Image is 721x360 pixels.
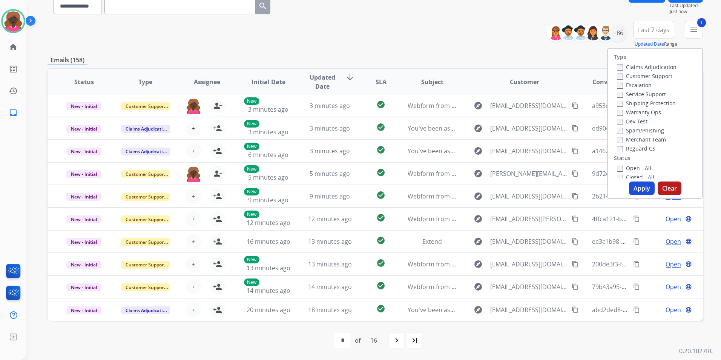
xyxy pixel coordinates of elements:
[408,102,578,110] span: Webform from [EMAIL_ADDRESS][DOMAIN_NAME] on [DATE]
[474,169,483,178] mat-icon: explore
[121,238,170,246] span: Customer Support
[213,192,222,201] mat-icon: person_add
[213,237,222,246] mat-icon: person_add
[474,146,483,155] mat-icon: explore
[213,101,222,110] mat-icon: person_remove
[244,120,259,128] p: New
[247,306,290,314] span: 20 minutes ago
[192,214,195,223] span: +
[474,192,483,201] mat-icon: explore
[408,147,646,155] span: You've been assigned a new service order: 68c630d1-f2b2-4b67-bba9-b33716ad941e
[408,124,645,132] span: You've been assigned a new service order: 91c90b1b-c25d-45ac-b2fe-c2d74b7ee6d1
[633,21,674,39] button: Last 7 days
[192,124,195,133] span: +
[192,146,195,155] span: +
[186,279,201,294] button: +
[408,260,578,268] span: Webform from [EMAIL_ADDRESS][DOMAIN_NAME] on [DATE]
[617,165,651,172] label: Open - All
[666,237,681,246] span: Open
[490,169,568,178] span: [PERSON_NAME][EMAIL_ADDRESS][DOMAIN_NAME]
[244,278,259,286] p: New
[376,145,385,154] mat-icon: check_circle
[244,97,259,105] p: New
[376,213,385,222] mat-icon: check_circle
[617,118,647,125] label: Dev Test
[490,124,568,133] span: [EMAIL_ADDRESS][DOMAIN_NAME]
[66,261,101,269] span: New - Initial
[614,53,626,61] label: Type
[592,237,707,246] span: ee3c1b98-4619-4d2b-892a-0530c68a70f3
[121,170,170,178] span: Customer Support
[186,257,201,272] button: +
[592,306,712,314] span: abd2ded8-64d7-4ae5-a8bb-a57b2d00d5d4
[9,86,18,95] mat-icon: history
[685,21,703,39] button: 1
[638,28,669,31] span: Last 7 days
[247,218,290,227] span: 12 minutes ago
[572,261,578,268] mat-icon: content_copy
[572,170,578,177] mat-icon: content_copy
[490,260,568,269] span: [EMAIL_ADDRESS][DOMAIN_NAME]
[121,125,173,133] span: Claims Adjudication
[697,18,706,27] span: 1
[247,286,290,295] span: 14 minutes ago
[410,336,419,345] mat-icon: last_page
[213,282,222,291] mat-icon: person_add
[345,73,354,82] mat-icon: arrow_downward
[308,306,352,314] span: 18 minutes ago
[308,237,352,246] span: 13 minutes ago
[629,182,655,195] button: Apply
[213,169,222,178] mat-icon: person_remove
[244,143,259,150] p: New
[213,305,222,314] mat-icon: person_add
[633,261,640,268] mat-icon: content_copy
[121,261,170,269] span: Customer Support
[490,282,568,291] span: [EMAIL_ADDRESS][DOMAIN_NAME]
[186,234,201,249] button: +
[192,305,195,314] span: +
[376,100,385,109] mat-icon: check_circle
[422,237,442,246] span: Extend
[213,214,222,223] mat-icon: person_add
[689,25,698,34] mat-icon: menu
[617,119,623,125] input: Dev Test
[213,146,222,155] mat-icon: person_add
[310,192,350,200] span: 9 minutes ago
[617,109,661,116] label: Warranty Ops
[121,306,173,314] span: Claims Adjudication
[248,105,288,114] span: 3 minutes ago
[685,306,692,313] mat-icon: language
[213,260,222,269] mat-icon: person_add
[474,124,483,133] mat-icon: explore
[66,283,101,291] span: New - Initial
[244,165,259,173] p: New
[66,193,101,201] span: New - Initial
[617,136,666,143] label: Merchant Team
[308,283,352,291] span: 14 minutes ago
[244,211,259,218] p: New
[248,128,288,136] span: 3 minutes ago
[474,305,483,314] mat-icon: explore
[192,237,195,246] span: +
[408,306,646,314] span: You've been assigned a new service order: d16c67b9-4a6a-4ec4-a988-064294ae535a
[252,77,285,86] span: Initial Date
[421,77,443,86] span: Subject
[617,82,652,89] label: Escalation
[408,283,578,291] span: Webform from [EMAIL_ADDRESS][DOMAIN_NAME] on [DATE]
[633,215,640,222] mat-icon: content_copy
[617,146,623,152] input: Reguard CS
[572,238,578,245] mat-icon: content_copy
[572,193,578,200] mat-icon: content_copy
[186,166,201,182] img: agent-avatar
[670,9,703,15] span: Just now
[685,261,692,268] mat-icon: language
[186,121,201,136] button: +
[3,11,24,32] img: avatar
[392,336,401,345] mat-icon: navigate_next
[617,101,623,107] input: Shipping Protection
[614,154,630,162] label: Status
[308,215,352,223] span: 12 minutes ago
[192,192,195,201] span: +
[633,238,640,245] mat-icon: content_copy
[617,128,623,134] input: Spam/Phishing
